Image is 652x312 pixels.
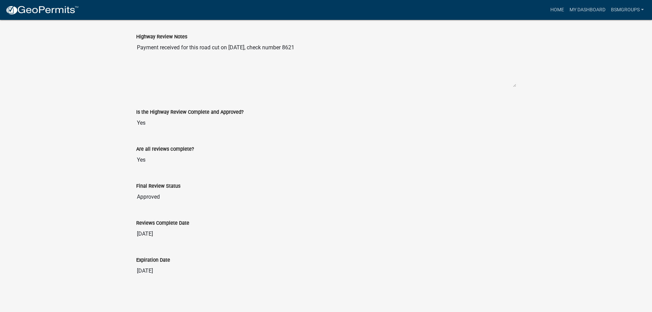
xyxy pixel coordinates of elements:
label: Is the Highway Review Complete and Approved? [136,110,244,115]
label: Expiration Date [136,258,170,263]
a: BSMGroups [608,3,647,16]
label: Final Review Status [136,184,180,189]
a: Home [548,3,567,16]
label: Are all reviews complete? [136,147,194,152]
a: My Dashboard [567,3,608,16]
label: Highway Review Notes [136,35,187,39]
textarea: Payment received for this road cut on [DATE], check number 8621 [136,41,516,87]
label: Reviews Complete Date [136,221,189,226]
